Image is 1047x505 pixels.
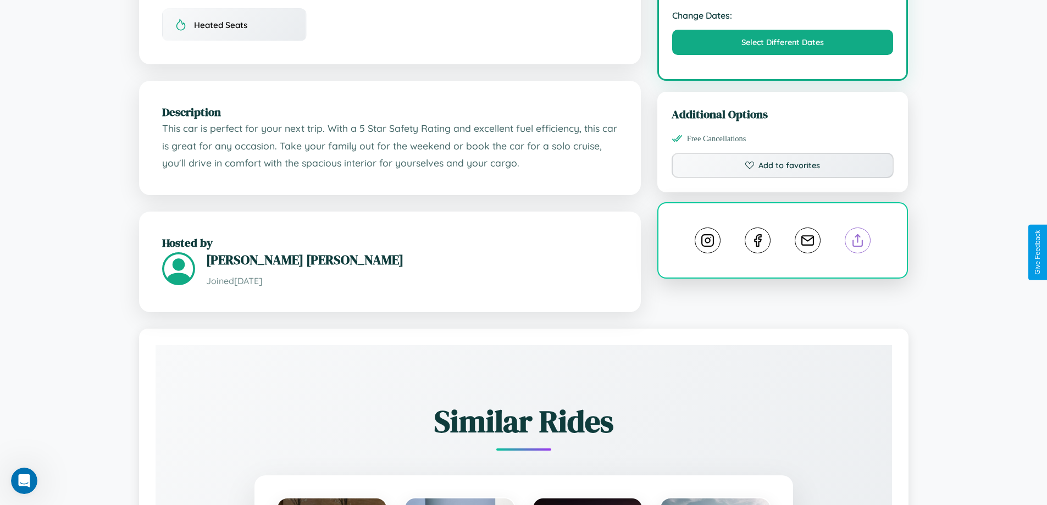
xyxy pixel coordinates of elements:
[206,273,618,289] p: Joined [DATE]
[672,30,894,55] button: Select Different Dates
[687,134,746,143] span: Free Cancellations
[162,120,618,172] p: This car is perfect for your next trip. With a 5 Star Safety Rating and excellent fuel efficiency...
[162,104,618,120] h2: Description
[1034,230,1042,275] div: Give Feedback
[672,106,894,122] h3: Additional Options
[194,400,854,442] h2: Similar Rides
[672,10,894,21] strong: Change Dates:
[162,235,618,251] h2: Hosted by
[11,468,37,494] iframe: Intercom live chat
[206,251,618,269] h3: [PERSON_NAME] [PERSON_NAME]
[194,20,247,30] span: Heated Seats
[672,153,894,178] button: Add to favorites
